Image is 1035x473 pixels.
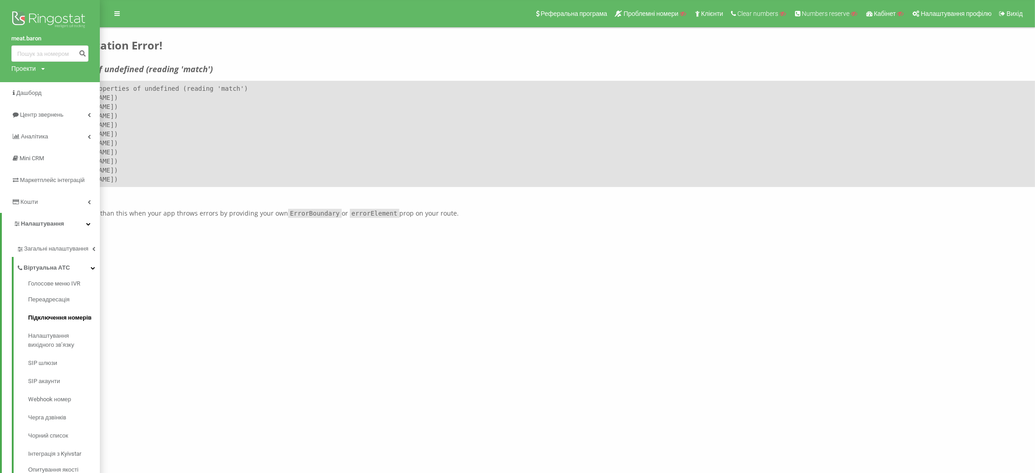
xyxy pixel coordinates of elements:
[28,372,100,390] a: SIP акаунти
[737,10,778,17] span: Clear numbers
[28,279,80,288] span: Голосове меню IVR
[28,395,71,404] span: Webhook номер
[288,209,342,218] code: ErrorBoundary
[28,313,92,322] span: Підключення номерів
[11,45,88,62] input: Пошук за номером
[802,10,849,17] span: Numbers reserve
[28,445,100,463] a: Інтеграція з Kyivstar
[28,327,100,354] a: Налаштування вихідного зв’язку
[2,213,100,235] a: Налаштування
[28,359,57,368] span: SIP шлюзи
[20,111,64,118] span: Центр звернень
[623,10,678,17] span: Проблемні номери
[921,10,991,17] span: Налаштування профілю
[24,244,88,253] span: Загальні налаштування
[11,34,88,43] a: meat.baron
[874,10,896,17] span: Кабінет
[701,10,723,17] span: Клієнти
[28,279,100,291] a: Голосове меню IVR
[28,413,66,422] span: Черга дзвінків
[16,238,100,257] a: Загальні налаштування
[16,257,100,276] a: Віртуальна АТС
[28,309,100,327] a: Підключення номерів
[20,155,44,162] span: Mini CRM
[28,427,100,445] a: Чорний список
[28,331,95,350] span: Налаштування вихідного зв’язку
[350,209,399,218] code: errorElement
[28,295,69,304] span: Переадресація
[16,89,42,96] span: Дашборд
[21,133,48,140] span: Аналiтика
[28,449,81,458] span: Інтеграція з Kyivstar
[28,431,68,440] span: Чорний список
[24,263,70,272] span: Віртуальна АТС
[11,9,88,32] img: Ringostat logo
[28,390,100,409] a: Webhook номер
[20,177,85,183] span: Маркетплейс інтеграцій
[28,291,100,309] a: Переадресація
[28,409,100,427] a: Черга дзвінків
[11,64,36,73] div: Проекти
[21,220,64,227] span: Налаштування
[20,198,38,205] span: Кошти
[541,10,608,17] span: Реферальна програма
[28,377,60,386] span: SIP акаунти
[28,354,100,372] a: SIP шлюзи
[1007,10,1023,17] span: Вихід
